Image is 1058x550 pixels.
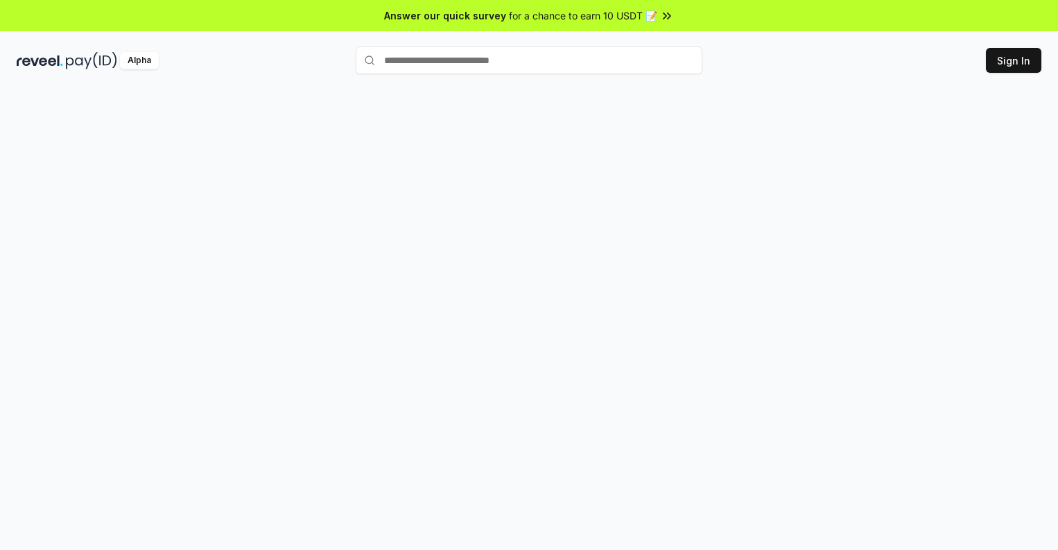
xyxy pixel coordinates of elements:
[986,48,1041,73] button: Sign In
[509,8,657,23] span: for a chance to earn 10 USDT 📝
[120,52,159,69] div: Alpha
[66,52,117,69] img: pay_id
[17,52,63,69] img: reveel_dark
[384,8,506,23] span: Answer our quick survey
